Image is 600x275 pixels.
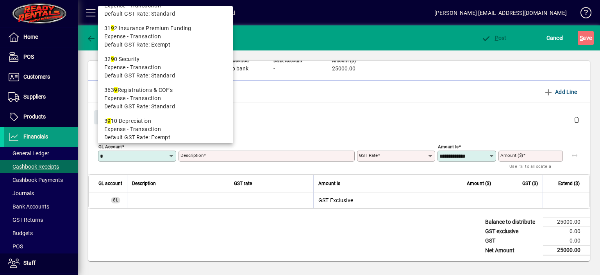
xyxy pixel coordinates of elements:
div: 3 10 Depreciation [104,117,227,125]
span: GST Returns [8,217,43,223]
mat-option: 3192 Insurance Premium Funding [98,21,233,52]
button: Post [479,31,509,45]
em: 9 [107,118,111,124]
td: 0.00 [543,227,590,236]
div: 32 0 Security [104,55,227,63]
span: Cancel [546,32,564,44]
button: Delete [567,110,586,129]
button: Close [94,110,121,124]
span: Products [23,113,46,120]
span: POS [23,54,34,60]
span: Home [23,34,38,40]
span: Expense - Transaction [104,2,161,10]
span: Default GST Rate: Exempt [104,41,171,49]
span: ave [580,32,592,44]
span: Default GST Rate: Standard [104,102,175,111]
a: Customers [4,67,78,87]
td: Balance to distribute [481,217,543,227]
span: POS [8,243,23,250]
mat-option: 3290 Security [98,52,233,83]
td: Net Amount [481,246,543,255]
span: 25000.00 [332,66,355,72]
button: Back [84,31,114,45]
span: GST rate [234,179,252,188]
td: 25000.00 [543,217,590,227]
a: Bank Accounts [4,200,78,213]
a: General Ledger [4,147,78,160]
span: GST ($) [522,179,538,188]
a: Products [4,107,78,127]
mat-label: Amount ($) [500,153,523,158]
div: [PERSON_NAME] [EMAIL_ADDRESS][DOMAIN_NAME] [434,7,567,19]
mat-hint: Use '%' to allocate a percentage [509,162,557,178]
span: Default GST Rate: Standard [104,72,175,80]
a: POS [4,47,78,67]
span: Amount is [318,179,340,188]
span: Expense - Transaction [104,125,161,133]
td: GST exclusive [481,227,543,236]
div: 31 2 Insurance Premium Funding [104,24,227,32]
em: 9 [114,87,117,93]
span: S [580,35,583,41]
button: Cancel [545,31,566,45]
a: Cashbook Payments [4,173,78,187]
mat-option: 3639 Registrations & COF's [98,83,233,114]
mat-label: Description [180,153,204,158]
mat-label: GL Account [98,144,122,149]
app-page-header-button: Delete [567,116,586,123]
em: 9 [111,25,114,31]
span: Close [97,111,118,124]
td: 0.00 [543,236,590,246]
span: Default GST Rate: Standard [104,10,175,18]
span: Expense - Transaction [104,32,161,41]
em: 9 [111,56,114,62]
a: GST Returns [4,213,78,226]
mat-label: Amount is [438,144,459,149]
a: Knowledge Base [575,2,590,27]
a: Journals [4,187,78,200]
td: GST Exclusive [313,192,449,208]
span: Financials [23,133,48,140]
span: GL [113,198,118,202]
a: Cashbook Receipts [4,160,78,173]
span: GL account [98,179,122,188]
span: ost [481,35,507,41]
a: Staff [4,253,78,273]
span: Cashbook Receipts [8,164,59,170]
span: Customers [23,74,50,80]
span: Bank Accounts [8,203,49,210]
div: 363 Registrations & COF's [104,86,227,94]
app-page-header-button: Back [78,31,121,45]
a: Home [4,27,78,47]
span: Cashbook Payments [8,177,63,183]
span: Expense - Transaction [104,63,161,72]
span: Default GST Rate: Exempt [104,133,171,142]
button: Save [578,31,594,45]
td: GST [481,236,543,246]
a: POS [4,240,78,253]
mat-option: 3910 Depreciation [98,114,233,145]
app-page-header-button: Close [92,113,123,120]
a: Suppliers [4,87,78,107]
span: Staff [23,260,36,266]
span: Journals [8,190,34,196]
span: Expense - Transaction [104,94,161,102]
span: Extend ($) [558,179,580,188]
span: Suppliers [23,93,46,100]
span: Back [86,35,112,41]
span: P [495,35,498,41]
span: Description [132,179,156,188]
span: Budgets [8,230,33,236]
mat-label: GST rate [359,153,378,158]
span: Amount ($) [467,179,491,188]
span: General Ledger [8,150,49,156]
span: - [273,66,275,72]
td: 25000.00 [543,246,590,255]
a: Budgets [4,226,78,240]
